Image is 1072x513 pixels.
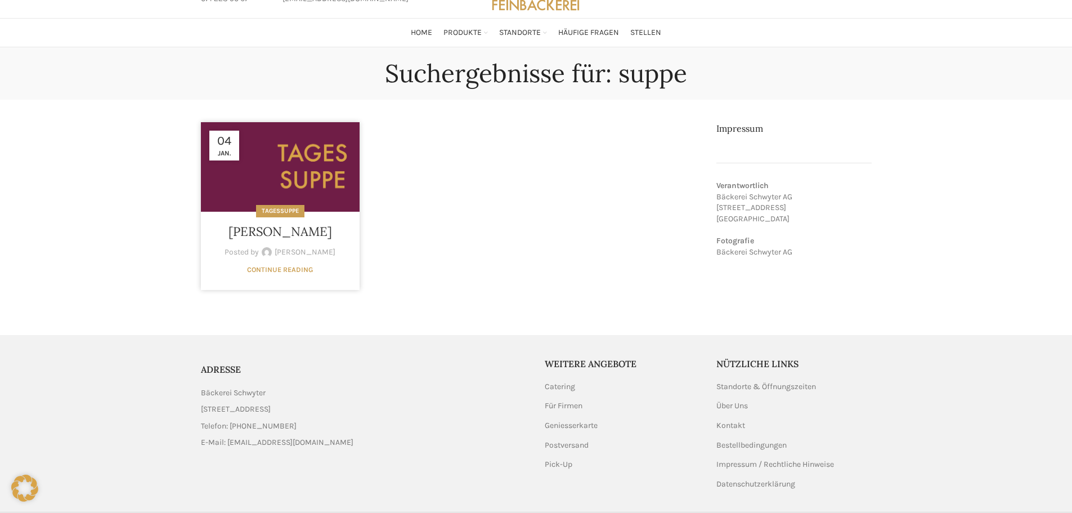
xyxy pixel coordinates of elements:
[499,21,547,44] a: Standorte
[499,28,541,38] span: Standorte
[443,21,488,44] a: Produkte
[443,28,482,38] span: Produkte
[545,358,700,370] h5: Weitere Angebote
[545,381,576,392] a: Catering
[247,265,313,274] a: Continue reading
[716,479,796,490] a: Datenschutzerklärung
[716,180,872,257] p: Bäckerei Schwyter AG [STREET_ADDRESS] [GEOGRAPHIC_DATA] Bäckerei Schwyter AG
[201,403,271,416] span: [STREET_ADDRESS]
[213,150,235,157] span: Jan.
[558,21,619,44] a: Häufige Fragen
[275,246,335,258] a: [PERSON_NAME]
[716,440,788,451] a: Bestellbedingungen
[262,247,272,257] img: author-avatar
[201,420,528,432] a: List item link
[262,207,299,215] a: Tagessuppe
[201,436,528,449] a: List item link
[716,122,872,135] h2: Impressum
[716,236,754,246] strong: Fotografie
[630,21,661,44] a: Stellen
[213,135,235,147] span: 04
[630,28,661,38] span: Stellen
[225,246,259,258] span: Posted by
[195,21,877,44] div: Main navigation
[545,400,584,412] a: Für Firmen
[716,381,817,392] a: Standorte & Öffnungszeiten
[201,364,241,375] span: ADRESSE
[545,459,573,470] a: Pick-Up
[716,181,769,190] strong: Verantwortlich
[201,387,266,399] span: Bäckerei Schwyter
[716,420,746,431] a: Kontakt
[411,28,432,38] span: Home
[716,459,835,470] a: Impressum / Rechtliche Hinweise
[545,440,590,451] a: Postversand
[228,224,332,239] a: [PERSON_NAME]
[716,358,872,370] h5: Nützliche Links
[411,21,432,44] a: Home
[558,28,619,38] span: Häufige Fragen
[716,400,749,412] a: Über Uns
[385,59,687,88] h1: Suchergebnisse für: suppe
[545,420,599,431] a: Geniesserkarte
